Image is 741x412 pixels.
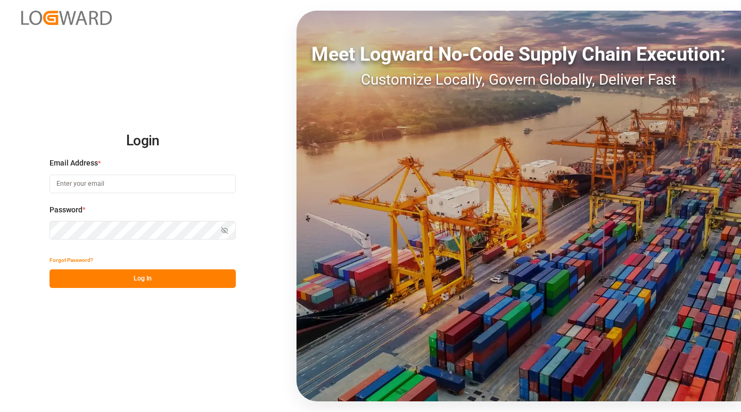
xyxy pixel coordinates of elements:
button: Log In [50,269,236,288]
div: Customize Locally, Govern Globally, Deliver Fast [297,69,741,91]
span: Password [50,204,83,216]
h2: Login [50,124,236,158]
input: Enter your email [50,175,236,193]
img: Logward_new_orange.png [21,11,112,25]
button: Forgot Password? [50,251,93,269]
div: Meet Logward No-Code Supply Chain Execution: [297,40,741,69]
span: Email Address [50,158,98,169]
